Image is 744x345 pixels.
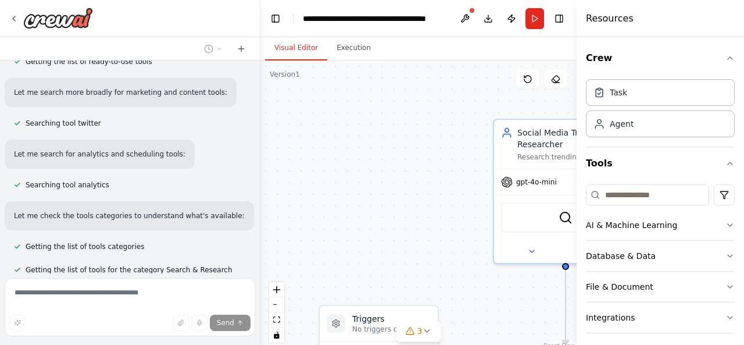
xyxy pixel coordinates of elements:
[14,87,227,98] p: Let me search more broadly for marketing and content tools:
[26,180,109,190] span: Searching tool analytics
[560,269,571,345] g: Edge from d8dc57e9-8760-4a28-a0ec-59d7243c99ee to 0b43add2-7017-48e2-ad3a-efab39ee695f
[559,211,573,225] img: SerperDevTool
[173,315,189,331] button: Upload files
[517,127,630,150] div: Social Media Trends Researcher
[267,10,284,27] button: Hide left sidebar
[586,272,735,302] button: File & Document
[586,241,735,271] button: Database & Data
[352,325,431,334] p: No triggers configured
[586,303,735,333] button: Integrations
[269,328,284,343] button: toggle interactivity
[14,149,185,159] p: Let me search for analytics and scheduling tools:
[586,219,677,231] div: AI & Machine Learning
[417,325,423,337] span: 3
[232,42,251,56] button: Start a new chat
[26,57,152,66] span: Getting the list of ready-to-use tools
[269,297,284,312] button: zoom out
[517,152,630,162] div: Research trending topics, hashtags, and content ideas in the {industry} industry to inform social...
[586,210,735,240] button: AI & Machine Learning
[26,119,101,128] span: Searching tool twitter
[586,12,634,26] h4: Resources
[586,281,653,293] div: File & Document
[26,265,233,275] span: Getting the list of tools for the category Search & Research
[352,313,431,325] h3: Triggers
[551,10,567,27] button: Hide right sidebar
[270,70,300,79] div: Version 1
[269,312,284,328] button: fit view
[586,147,735,180] button: Tools
[610,118,634,130] div: Agent
[396,321,441,342] button: 3
[586,42,735,74] button: Crew
[210,315,251,331] button: Send
[493,119,638,264] div: Social Media Trends ResearcherResearch trending topics, hashtags, and content ideas in the {indus...
[303,13,434,24] nav: breadcrumb
[516,177,557,187] span: gpt-4o-mini
[269,282,284,343] div: React Flow controls
[14,211,245,221] p: Let me check the tools categories to understand what's available:
[191,315,208,331] button: Click to speak your automation idea
[23,8,93,29] img: Logo
[586,74,735,147] div: Crew
[199,42,227,56] button: Switch to previous chat
[9,315,26,331] button: Improve this prompt
[586,250,656,262] div: Database & Data
[217,318,234,328] span: Send
[269,282,284,297] button: zoom in
[327,36,380,61] button: Execution
[610,87,627,98] div: Task
[586,312,635,323] div: Integrations
[265,36,327,61] button: Visual Editor
[567,244,632,258] button: Open in side panel
[26,242,144,251] span: Getting the list of tools categories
